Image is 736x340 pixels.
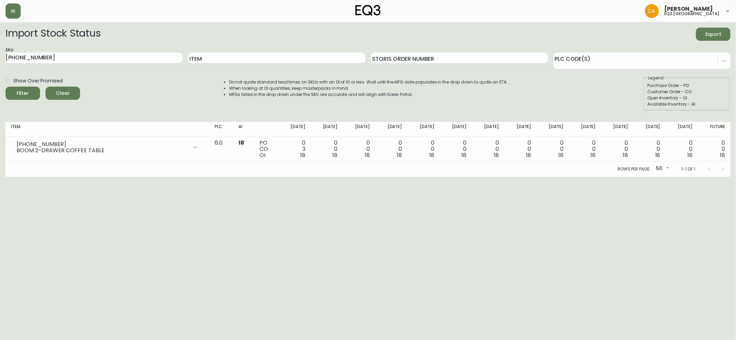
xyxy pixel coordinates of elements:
span: 18 [526,151,531,159]
th: [DATE] [634,122,666,137]
li: When looking at OI quantities, keep masterpacks in mind. [229,85,508,91]
span: Clear [51,89,75,98]
th: [DATE] [343,122,375,137]
div: Filter [17,89,29,98]
th: [DATE] [601,122,634,137]
div: BOOM 2-DRAWER COFFEE TABLE [17,147,188,154]
th: [DATE] [278,122,311,137]
span: 18 [397,151,402,159]
span: Show Over Promised [13,77,63,85]
span: 18 [720,151,725,159]
span: OI [259,151,265,159]
span: 18 [591,151,596,159]
h5: eq3 [GEOGRAPHIC_DATA] [664,12,719,16]
div: 0 0 [381,140,402,158]
div: 0 0 [445,140,467,158]
div: 0 3 [284,140,305,158]
button: Clear [46,87,80,100]
div: 0 0 [349,140,370,158]
button: Filter [6,87,40,100]
div: 0 0 [704,140,725,158]
span: [PERSON_NAME] [664,6,713,12]
th: Item [6,122,209,137]
button: Export [696,28,730,41]
div: Available Inventory - AI [647,101,726,107]
legend: Legend [647,75,664,81]
li: Do not quote standard lead times on SKUs with an OI of 10 or less. Wait until the MFG date popula... [229,79,508,85]
span: 18 [494,151,499,159]
th: Future [698,122,730,137]
span: 18 [462,151,467,159]
div: PO CO [259,140,273,158]
span: 18 [623,151,628,159]
div: 0 0 [413,140,435,158]
th: [DATE] [440,122,472,137]
div: 0 0 [575,140,596,158]
div: 0 0 [607,140,628,158]
span: 18 [238,139,244,147]
div: 50 [653,163,670,175]
img: logo [355,5,381,16]
td: 6.0 [209,137,233,162]
p: Rows per page: [618,166,650,172]
div: 0 0 [671,140,693,158]
span: Export [701,30,725,39]
li: MFGs listed in the drop down under the SKU are accurate and will align with Sales Portal. [229,91,508,98]
div: 0 0 [639,140,660,158]
div: Customer Order - CO [647,89,726,95]
span: 18 [687,151,693,159]
div: 0 0 [542,140,564,158]
th: [DATE] [311,122,343,137]
div: 0 0 [316,140,338,158]
span: 18 [655,151,660,159]
th: [DATE] [666,122,698,137]
span: 18 [429,151,434,159]
div: Purchase Order - PO [647,82,726,89]
div: 0 0 [510,140,531,158]
th: PLC [209,122,233,137]
img: dd1a7e8db21a0ac8adbf82b84ca05374 [645,4,659,18]
th: [DATE] [472,122,505,137]
th: [DATE] [375,122,408,137]
div: [PHONE_NUMBER]BOOM 2-DRAWER COFFEE TABLE [11,140,204,155]
div: 0 0 [478,140,499,158]
h2: Import Stock Status [6,28,100,41]
th: AI [233,122,254,137]
th: [DATE] [569,122,601,137]
div: Open Inventory - OI [647,95,726,101]
p: 1-1 of 1 [681,166,695,172]
th: [DATE] [408,122,440,137]
span: 18 [300,151,305,159]
span: 18 [333,151,338,159]
div: [PHONE_NUMBER] [17,141,188,147]
span: 18 [558,151,563,159]
span: 18 [365,151,370,159]
th: [DATE] [537,122,569,137]
th: [DATE] [504,122,537,137]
